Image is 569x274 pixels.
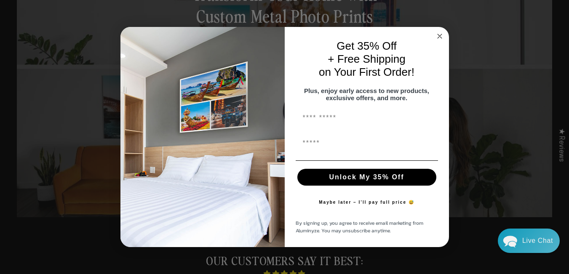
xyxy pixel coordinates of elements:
span: Plus, enjoy early access to new products, exclusive offers, and more. [304,87,429,101]
span: on Your First Order! [319,66,414,78]
span: + Free Shipping [328,53,405,65]
img: underline [296,160,438,161]
button: Close dialog [435,31,445,41]
img: 728e4f65-7e6c-44e2-b7d1-0292a396982f.jpeg [120,27,285,247]
span: By signing up, you agree to receive email marketing from Aluminyze. You may unsubscribe anytime. [296,219,423,234]
div: Contact Us Directly [522,229,553,253]
button: Unlock My 35% Off [297,169,436,186]
span: Get 35% Off [337,40,397,52]
div: Chat widget toggle [498,229,560,253]
button: Maybe later – I’ll pay full price 😅 [315,194,419,211]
